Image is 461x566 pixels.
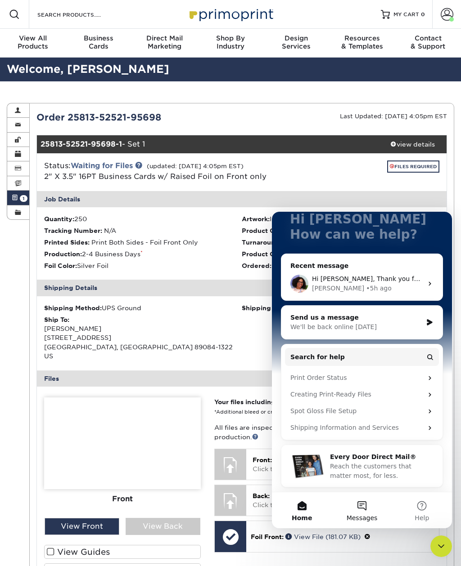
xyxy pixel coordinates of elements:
strong: 25813-52521-95698-1 [41,140,122,148]
div: Files [37,370,447,387]
span: MY CART [393,11,419,18]
a: View File (181.07 KB) [285,533,361,540]
a: Contact& Support [395,29,461,58]
span: 1 [20,195,27,202]
div: & Support [395,34,461,50]
a: Direct MailMarketing [132,29,198,58]
small: *Additional bleed or crop marks may trigger a file warning – [214,409,394,415]
iframe: Intercom live chat [430,535,452,557]
li: 250 [44,214,242,223]
strong: Tracking Number: [44,227,102,234]
small: Last Updated: [DATE] 4:05pm EST [340,113,447,120]
span: Direct Mail [132,34,198,42]
iframe: Google Customer Reviews [2,539,77,563]
p: Click to select or drag and drop the file here. [253,455,433,474]
div: [PERSON_NAME] [STREET_ADDRESS] [GEOGRAPHIC_DATA], [GEOGRAPHIC_DATA] 89084-1322 US [44,315,242,361]
a: Shop ByIndustry [198,29,263,58]
span: Contact [395,34,461,42]
div: Front [44,489,201,509]
div: - Set 1 [37,135,379,153]
span: Foil Front: [251,533,284,540]
div: Cards [66,34,131,50]
div: Marketing [132,34,198,50]
div: $7.84 [242,303,439,312]
div: Industry [198,34,263,50]
iframe: Intercom live chat [272,212,452,528]
small: (updated: [DATE] 4:05pm EST) [147,163,244,169]
strong: Product Category: [242,250,302,258]
span: Back: [253,492,270,499]
li: Silver Foil [44,261,242,270]
li: I will upload print ready files. [242,214,439,223]
strong: Artwork: [242,215,270,223]
p: Click to select or drag and drop the file here. [253,491,433,510]
strong: Ship To: [44,316,69,323]
span: N/A [104,227,116,234]
span: Business [66,34,131,42]
img: Primoprint [185,4,276,24]
strong: Product Cost: [242,227,286,234]
strong: Foil Color: [44,262,77,269]
div: Status: [37,160,310,182]
span: Print Both Sides - Foil Front Only [91,239,198,246]
strong: Quantity: [44,215,74,223]
strong: Ordered: [242,262,271,269]
div: View Back [126,518,200,535]
div: Order 25813-52521-95698 [30,111,242,124]
span: 0 [421,11,425,18]
div: view details [378,140,447,149]
li: Business Cards [242,250,439,258]
div: UPS Ground [44,303,242,312]
strong: Production: [44,250,82,258]
div: Job Details [37,191,447,207]
a: 1 [7,191,29,205]
a: BusinessCards [66,29,131,58]
div: View Front [45,518,119,535]
input: SEARCH PRODUCTS..... [36,9,124,20]
li: $164.00 [242,226,439,235]
strong: Your files including bleed should be: " x " [214,398,378,406]
a: Waiting for Files [71,161,133,170]
a: DesignServices [263,29,329,58]
a: view details [378,135,447,153]
li: 2-4 Business Days [44,250,242,258]
strong: Turnaround Cost: [242,239,298,246]
li: $0.00 [242,238,439,247]
strong: Shipping Method: [44,304,102,312]
span: Front: [253,456,272,463]
label: View Guides [44,545,201,559]
p: All files are inspected by a member of our processing team prior to production. [214,423,439,441]
span: Resources [329,34,395,42]
span: Shop By [198,34,263,42]
strong: Printed Sides: [44,239,90,246]
strong: Shipping Cost: [242,304,289,312]
a: 2" X 3.5" 16PT Business Cards w/ Raised Foil on Front only [44,172,267,181]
